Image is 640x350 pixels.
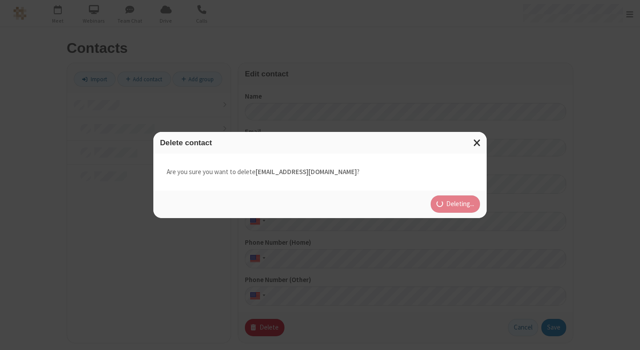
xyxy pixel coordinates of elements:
button: Deleting... [431,195,480,213]
span: Deleting... [446,199,474,209]
p: Are you sure you want to delete ? [167,167,473,177]
h3: Delete contact [160,139,480,147]
button: Close modal [468,132,487,154]
strong: [EMAIL_ADDRESS][DOMAIN_NAME] [256,167,357,176]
